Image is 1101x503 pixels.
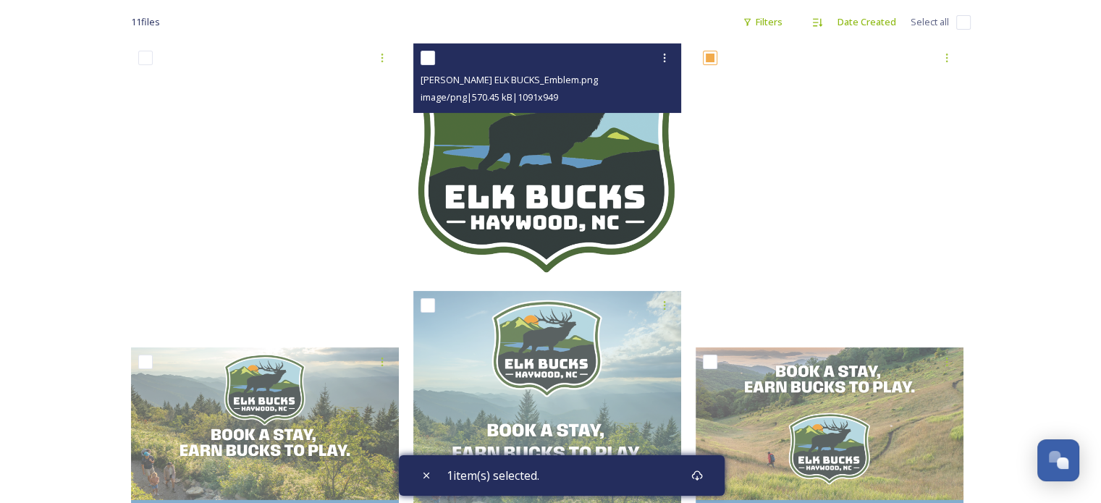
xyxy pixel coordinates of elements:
[421,90,558,103] span: image/png | 570.45 kB | 1091 x 949
[413,43,681,276] img: HAYWOOD ELK BUCKS_Emblem.png
[421,73,598,86] span: [PERSON_NAME] ELK BUCKS_Emblem.png
[735,8,790,36] div: Filters
[447,467,539,484] span: 1 item(s) selected.
[131,15,160,29] span: 11 file s
[911,15,949,29] span: Select all
[1037,439,1079,481] button: Open Chat
[830,8,903,36] div: Date Created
